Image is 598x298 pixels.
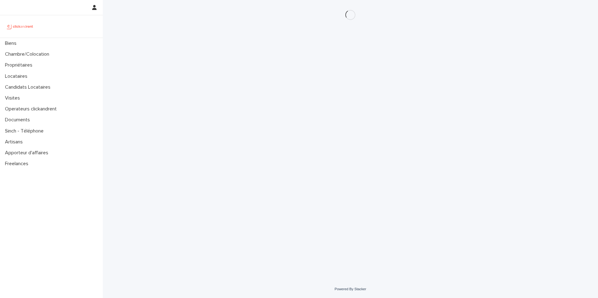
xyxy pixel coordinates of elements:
[2,161,33,167] p: Freelances
[2,117,35,123] p: Documents
[2,150,53,156] p: Apporteur d'affaires
[2,128,49,134] p: Sinch - Téléphone
[335,287,366,291] a: Powered By Stacker
[2,51,54,57] p: Chambre/Colocation
[2,106,62,112] p: Operateurs clickandrent
[2,73,32,79] p: Locataires
[2,62,37,68] p: Propriétaires
[2,40,21,46] p: Biens
[2,95,25,101] p: Visites
[2,84,55,90] p: Candidats Locataires
[5,20,35,33] img: UCB0brd3T0yccxBKYDjQ
[2,139,28,145] p: Artisans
